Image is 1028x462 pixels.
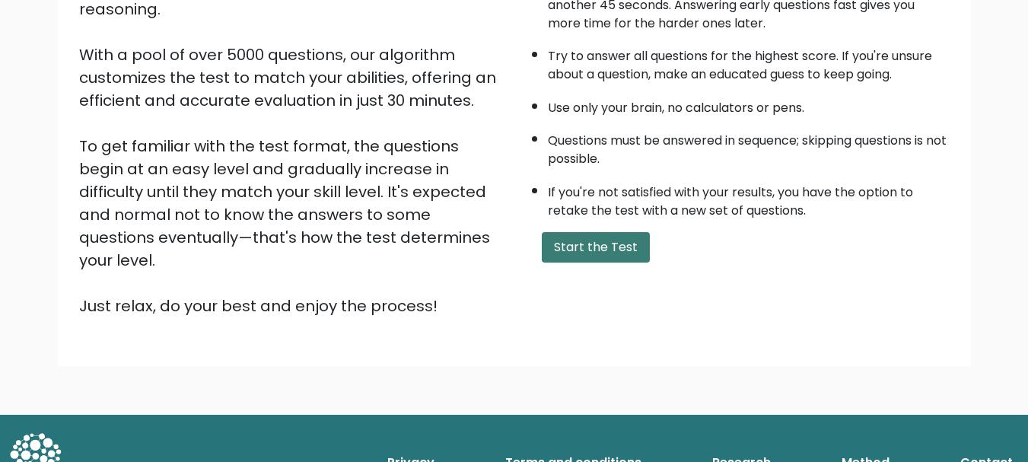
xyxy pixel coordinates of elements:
[548,40,950,84] li: Try to answer all questions for the highest score. If you're unsure about a question, make an edu...
[548,91,950,117] li: Use only your brain, no calculators or pens.
[542,232,650,263] button: Start the Test
[548,124,950,168] li: Questions must be answered in sequence; skipping questions is not possible.
[548,176,950,220] li: If you're not satisfied with your results, you have the option to retake the test with a new set ...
